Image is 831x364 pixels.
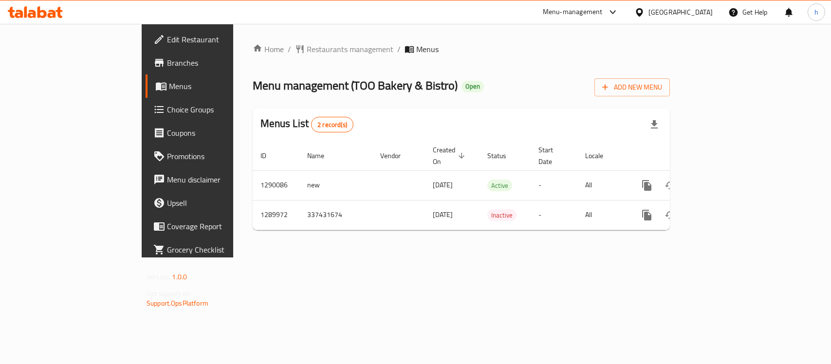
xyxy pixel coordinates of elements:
[416,43,439,55] span: Menus
[172,271,187,283] span: 1.0.0
[167,174,273,185] span: Menu disclaimer
[146,145,280,168] a: Promotions
[167,34,273,45] span: Edit Restaurant
[487,150,519,162] span: Status
[260,116,353,132] h2: Menus List
[167,127,273,139] span: Coupons
[531,200,577,230] td: -
[602,81,662,93] span: Add New Menu
[299,200,372,230] td: 337431674
[577,200,628,230] td: All
[538,144,566,167] span: Start Date
[648,7,713,18] div: [GEOGRAPHIC_DATA]
[288,43,291,55] li: /
[146,98,280,121] a: Choice Groups
[814,7,818,18] span: h
[635,203,659,227] button: more
[167,197,273,209] span: Upsell
[577,170,628,200] td: All
[299,170,372,200] td: new
[253,74,458,96] span: Menu management ( TOO Bakery & Bistro )
[146,191,280,215] a: Upsell
[295,43,393,55] a: Restaurants management
[147,287,191,300] span: Get support on:
[462,82,484,91] span: Open
[253,43,670,55] nav: breadcrumb
[146,238,280,261] a: Grocery Checklist
[487,209,517,221] div: Inactive
[487,180,512,191] span: Active
[659,174,682,197] button: Change Status
[147,271,170,283] span: Version:
[307,150,337,162] span: Name
[167,220,273,232] span: Coverage Report
[397,43,401,55] li: /
[628,141,737,171] th: Actions
[307,43,393,55] span: Restaurants management
[643,113,666,136] div: Export file
[167,244,273,255] span: Grocery Checklist
[253,141,737,230] table: enhanced table
[462,81,484,92] div: Open
[146,28,280,51] a: Edit Restaurant
[487,210,517,221] span: Inactive
[531,170,577,200] td: -
[311,117,353,132] div: Total records count
[146,121,280,145] a: Coupons
[635,174,659,197] button: more
[167,150,273,162] span: Promotions
[167,104,273,115] span: Choice Groups
[594,78,670,96] button: Add New Menu
[167,57,273,69] span: Branches
[312,120,353,129] span: 2 record(s)
[433,208,453,221] span: [DATE]
[260,150,279,162] span: ID
[146,74,280,98] a: Menus
[146,168,280,191] a: Menu disclaimer
[585,150,616,162] span: Locale
[433,144,468,167] span: Created On
[543,6,603,18] div: Menu-management
[433,179,453,191] span: [DATE]
[169,80,273,92] span: Menus
[146,215,280,238] a: Coverage Report
[147,297,208,309] a: Support.OpsPlatform
[380,150,413,162] span: Vendor
[659,203,682,227] button: Change Status
[146,51,280,74] a: Branches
